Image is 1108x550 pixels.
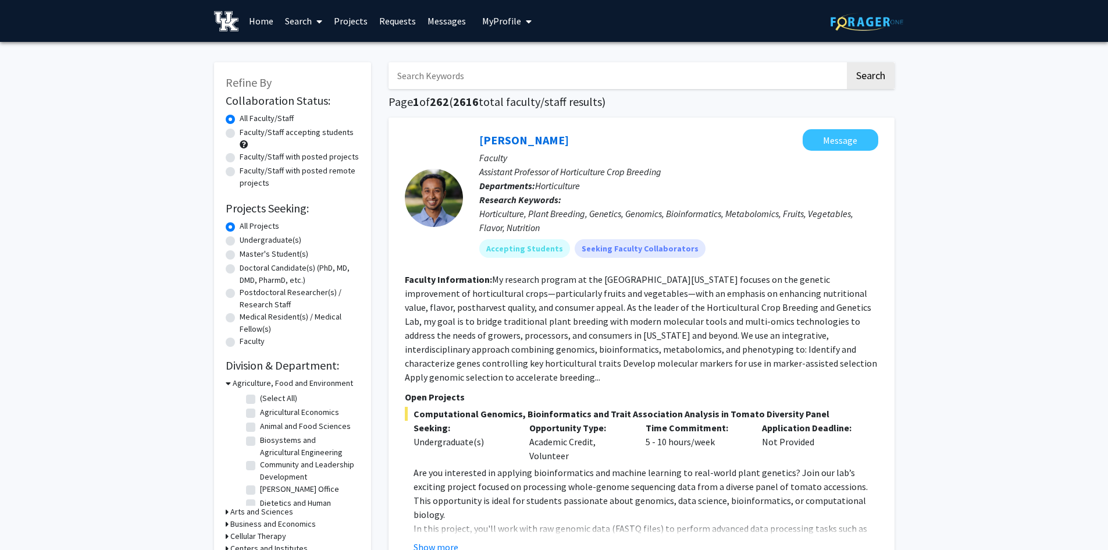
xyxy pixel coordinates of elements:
label: Faculty [240,335,265,347]
h3: Arts and Sciences [230,506,293,518]
img: ForagerOne Logo [831,13,903,31]
span: 1 [413,94,419,109]
b: Research Keywords: [479,194,561,205]
h3: Cellular Therapy [230,530,286,542]
p: Are you interested in applying bioinformatics and machine learning to real-world plant genetics? ... [414,466,878,521]
label: Faculty/Staff accepting students [240,126,354,139]
mat-chip: Seeking Faculty Collaborators [575,239,706,258]
label: Doctoral Candidate(s) (PhD, MD, DMD, PharmD, etc.) [240,262,359,286]
label: Undergraduate(s) [240,234,301,246]
label: (Select All) [260,392,297,404]
p: Assistant Professor of Horticulture Crop Breeding [479,165,878,179]
span: Horticulture [535,180,580,191]
input: Search Keywords [389,62,845,89]
a: Search [279,1,328,41]
label: Faculty/Staff with posted projects [240,151,359,163]
label: All Projects [240,220,279,232]
div: Academic Credit, Volunteer [521,421,637,463]
mat-chip: Accepting Students [479,239,570,258]
h3: Agriculture, Food and Environment [233,377,353,389]
label: Biosystems and Agricultural Engineering [260,434,357,459]
h1: Page of ( total faculty/staff results) [389,95,895,109]
fg-read-more: My research program at the [GEOGRAPHIC_DATA][US_STATE] focuses on the genetic improvement of hort... [405,274,877,383]
span: 262 [430,94,449,109]
span: My Profile [482,15,521,27]
p: Opportunity Type: [529,421,628,435]
label: Dietetics and Human Nutrition [260,497,357,521]
div: Undergraduate(s) [414,435,512,449]
span: Refine By [226,75,272,90]
a: Requests [373,1,422,41]
button: Search [847,62,895,89]
p: Time Commitment: [646,421,744,435]
label: Faculty/Staff with posted remote projects [240,165,359,189]
p: Faculty [479,151,878,165]
img: University of Kentucky Logo [214,11,239,31]
p: Open Projects [405,390,878,404]
h2: Division & Department: [226,359,359,372]
a: Messages [422,1,472,41]
label: Animal and Food Sciences [260,420,351,432]
span: 2616 [453,94,479,109]
h3: Business and Economics [230,518,316,530]
label: Master's Student(s) [240,248,308,260]
div: 5 - 10 hours/week [637,421,753,463]
label: [PERSON_NAME] Office [260,483,339,495]
button: Message Manoj Sapkota [803,129,878,151]
p: Application Deadline: [762,421,861,435]
a: Projects [328,1,373,41]
div: Horticulture, Plant Breeding, Genetics, Genomics, Bioinformatics, Metabolomics, Fruits, Vegetable... [479,207,878,235]
a: Home [243,1,279,41]
h2: Collaboration Status: [226,94,359,108]
label: Community and Leadership Development [260,459,357,483]
span: Computational Genomics, Bioinformatics and Trait Association Analysis in Tomato Diversity Panel [405,407,878,421]
b: Faculty Information: [405,274,492,285]
label: All Faculty/Staff [240,112,294,125]
iframe: Chat [9,498,49,541]
div: Not Provided [753,421,870,463]
h2: Projects Seeking: [226,201,359,215]
label: Postdoctoral Researcher(s) / Research Staff [240,286,359,311]
p: Seeking: [414,421,512,435]
label: Medical Resident(s) / Medical Fellow(s) [240,311,359,335]
b: Departments: [479,180,535,191]
a: [PERSON_NAME] [479,133,569,147]
label: Agricultural Economics [260,406,339,418]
